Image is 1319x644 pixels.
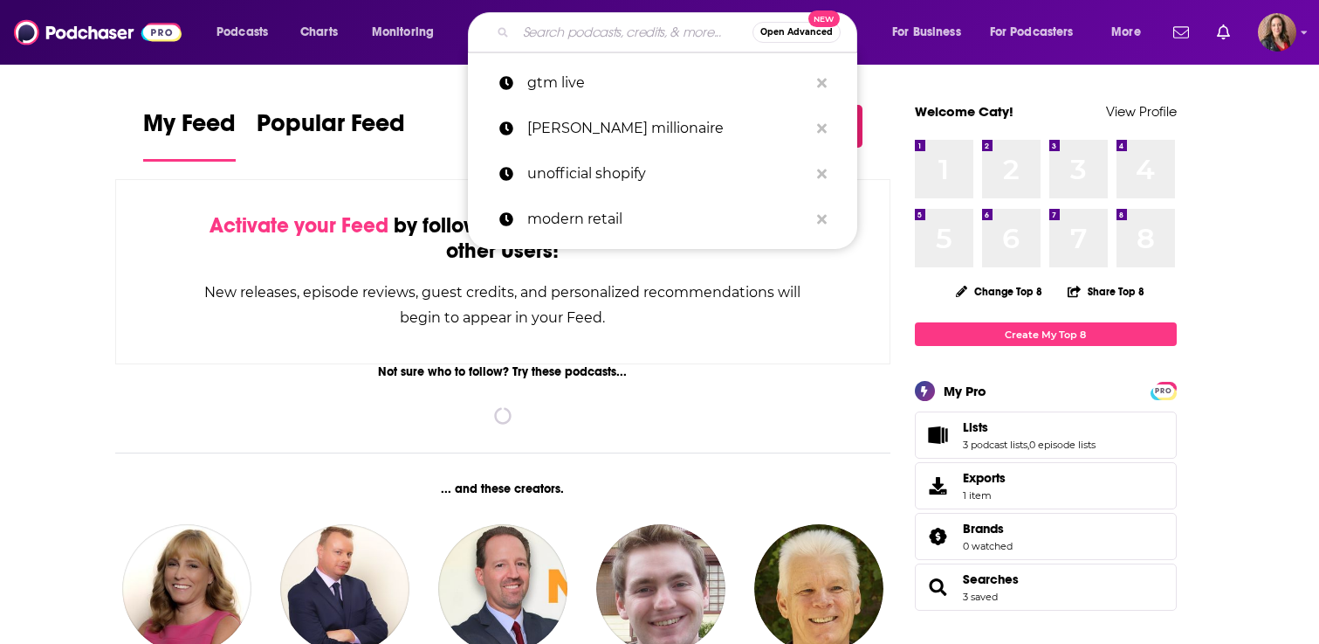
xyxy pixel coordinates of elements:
[915,412,1177,459] span: Lists
[516,18,752,46] input: Search podcasts, credits, & more...
[143,108,236,162] a: My Feed
[527,151,808,197] p: unofficial shopify
[1166,17,1196,47] a: Show notifications dropdown
[143,108,236,149] span: My Feed
[963,571,1019,587] a: Searches
[963,419,988,435] span: Lists
[210,212,388,239] span: Activate your Feed
[115,364,891,379] div: Not sure who to follow? Try these podcasts...
[203,213,803,264] div: by following Podcasts, Creators, Lists, and other Users!
[915,513,1177,560] span: Brands
[915,103,1013,120] a: Welcome Caty!
[1258,13,1296,52] img: User Profile
[1153,384,1174,398] span: PRO
[115,481,891,496] div: ... and these creators.
[289,18,348,46] a: Charts
[216,20,268,45] span: Podcasts
[484,12,874,52] div: Search podcasts, credits, & more...
[1027,439,1029,451] span: ,
[990,20,1074,45] span: For Podcasters
[300,20,338,45] span: Charts
[963,591,998,603] a: 3 saved
[1210,17,1237,47] a: Show notifications dropdown
[257,108,405,149] span: Popular Feed
[915,564,1177,611] span: Searches
[1258,13,1296,52] span: Logged in as catygray
[1153,384,1174,397] a: PRO
[1029,439,1096,451] a: 0 episode lists
[468,60,857,106] a: gtm live
[921,524,956,549] a: Brands
[915,322,1177,346] a: Create My Top 8
[527,197,808,242] p: modern retail
[921,423,956,447] a: Lists
[963,540,1013,552] a: 0 watched
[945,280,1054,302] button: Change Top 8
[1106,103,1177,120] a: View Profile
[892,20,961,45] span: For Business
[979,18,1099,46] button: open menu
[963,470,1006,486] span: Exports
[808,10,840,27] span: New
[468,106,857,151] a: [PERSON_NAME] millionaire
[963,521,1004,537] span: Brands
[963,439,1027,451] a: 3 podcast lists
[963,419,1096,435] a: Lists
[944,383,986,399] div: My Pro
[1258,13,1296,52] button: Show profile menu
[963,521,1013,537] a: Brands
[360,18,457,46] button: open menu
[963,489,1006,502] span: 1 item
[468,151,857,197] a: unofficial shopify
[1067,274,1145,308] button: Share Top 8
[752,22,841,43] button: Open AdvancedNew
[1111,20,1141,45] span: More
[921,575,956,599] a: Searches
[468,197,857,242] a: modern retail
[1099,18,1163,46] button: open menu
[880,18,983,46] button: open menu
[915,462,1177,509] a: Exports
[204,18,291,46] button: open menu
[527,60,808,106] p: gtm live
[203,280,803,330] div: New releases, episode reviews, guest credits, and personalized recommendations will begin to appe...
[921,474,956,498] span: Exports
[372,20,434,45] span: Monitoring
[14,16,182,49] img: Podchaser - Follow, Share and Rate Podcasts
[527,106,808,151] p: mello millionaire
[760,28,833,37] span: Open Advanced
[257,108,405,162] a: Popular Feed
